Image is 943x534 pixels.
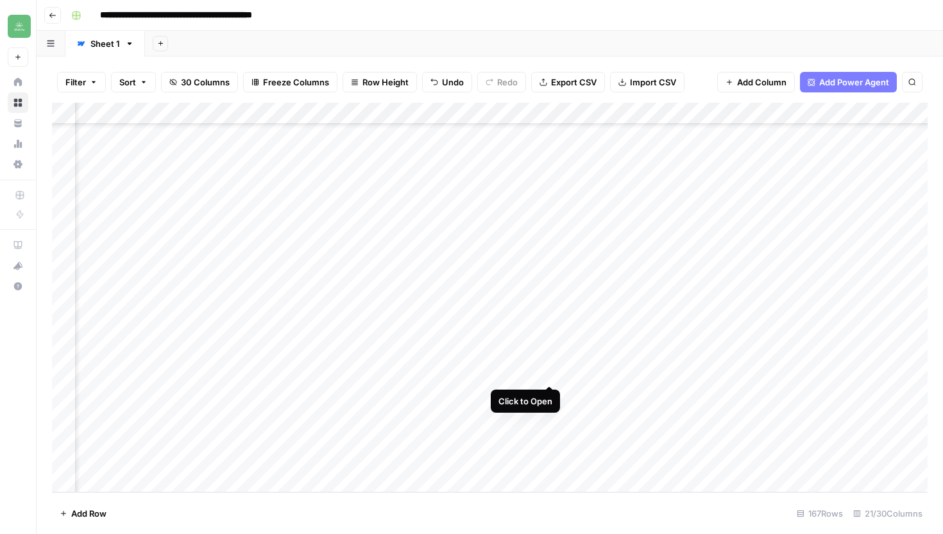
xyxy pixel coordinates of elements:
[8,154,28,175] a: Settings
[8,133,28,154] a: Usage
[792,503,848,524] div: 167 Rows
[119,76,136,89] span: Sort
[8,10,28,42] button: Workspace: Distru
[8,113,28,133] a: Your Data
[551,76,597,89] span: Export CSV
[848,503,928,524] div: 21/30 Columns
[8,235,28,255] a: AirOps Academy
[610,72,684,92] button: Import CSV
[8,276,28,297] button: Help + Support
[161,72,238,92] button: 30 Columns
[498,395,552,408] div: Click to Open
[8,15,31,38] img: Distru Logo
[52,503,114,524] button: Add Row
[630,76,676,89] span: Import CSV
[717,72,795,92] button: Add Column
[531,72,605,92] button: Export CSV
[442,76,464,89] span: Undo
[65,31,145,56] a: Sheet 1
[90,37,120,50] div: Sheet 1
[819,76,889,89] span: Add Power Agent
[57,72,106,92] button: Filter
[800,72,897,92] button: Add Power Agent
[362,76,409,89] span: Row Height
[181,76,230,89] span: 30 Columns
[71,507,106,520] span: Add Row
[422,72,472,92] button: Undo
[477,72,526,92] button: Redo
[243,72,337,92] button: Freeze Columns
[65,76,86,89] span: Filter
[8,92,28,113] a: Browse
[343,72,417,92] button: Row Height
[111,72,156,92] button: Sort
[497,76,518,89] span: Redo
[8,255,28,276] button: What's new?
[8,256,28,275] div: What's new?
[8,72,28,92] a: Home
[737,76,786,89] span: Add Column
[263,76,329,89] span: Freeze Columns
